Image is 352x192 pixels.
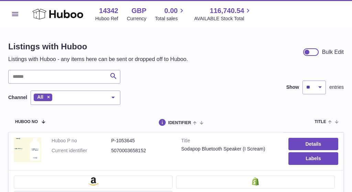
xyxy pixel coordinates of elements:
span: AVAILABLE Stock Total [194,15,252,22]
img: shopify-small.png [252,177,259,185]
span: All [37,94,43,100]
span: identifier [168,121,191,125]
span: 116,740.54 [210,6,244,15]
h1: Listings with Huboo [8,41,188,52]
dt: Current identifier [52,147,111,154]
strong: GBP [131,6,146,15]
img: Sodapop Bluetooth Speaker (I Scream) [14,137,41,162]
label: Show [286,84,299,91]
div: Sodapop Bluetooth Speaker (I Scream) [181,146,278,152]
span: 0.00 [164,6,178,15]
span: entries [329,84,344,91]
button: Labels [288,152,338,165]
span: Total sales [155,15,186,22]
span: Huboo no [15,120,38,124]
a: Details [288,138,338,150]
a: 116,740.54 AVAILABLE Stock Total [194,6,252,22]
img: amazon-small.png [88,177,98,185]
span: title [315,120,326,124]
div: Currency [127,15,146,22]
strong: 14342 [99,6,118,15]
div: Bulk Edit [322,48,344,56]
p: Listings with Huboo - any items here can be sent or dropped off to Huboo. [8,56,188,63]
dt: Huboo P no [52,137,111,144]
a: 0.00 Total sales [155,6,186,22]
strong: Title [181,137,278,146]
dd: 5070003658152 [111,147,171,154]
label: Channel [8,94,27,101]
div: Huboo Ref [95,15,118,22]
dd: P-1053645 [111,137,171,144]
